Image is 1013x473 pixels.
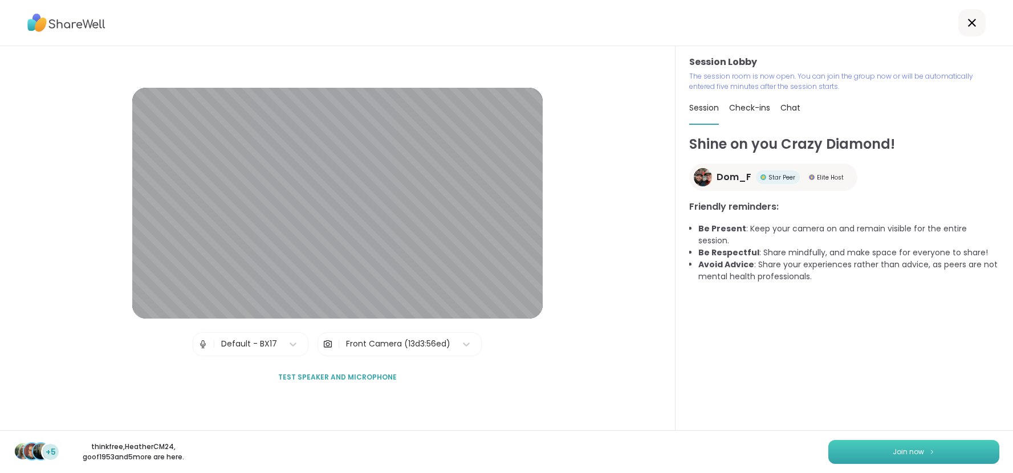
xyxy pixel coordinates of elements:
[817,173,844,182] span: Elite Host
[689,71,999,92] p: The session room is now open. You can join the group now or will be automatically entered five mi...
[213,333,215,356] span: |
[323,333,333,356] img: Camera
[278,372,397,382] span: Test speaker and microphone
[698,259,999,283] li: : Share your experiences rather than advice, as peers are not mental health professionals.
[274,365,401,389] button: Test speaker and microphone
[768,173,795,182] span: Star Peer
[929,448,935,455] img: ShareWell Logomark
[689,102,719,113] span: Session
[27,10,105,36] img: ShareWell Logo
[698,223,746,234] b: Be Present
[893,447,924,457] span: Join now
[689,55,999,69] h3: Session Lobby
[689,164,857,191] a: Dom_FDom_FStar PeerStar PeerElite HostElite Host
[809,174,815,180] img: Elite Host
[689,134,999,154] h1: Shine on you Crazy Diamond!
[70,442,197,462] p: thinkfree , HeatherCM24 , goof1953 and 5 more are here.
[346,338,450,350] div: Front Camera (13d3:56ed)
[46,446,56,458] span: +5
[698,247,759,258] b: Be Respectful
[729,102,770,113] span: Check-ins
[780,102,800,113] span: Chat
[698,259,754,270] b: Avoid Advice
[337,333,340,356] span: |
[24,443,40,459] img: HeatherCM24
[698,247,999,259] li: : Share mindfully, and make space for everyone to share!
[698,223,999,247] li: : Keep your camera on and remain visible for the entire session.
[717,170,751,184] span: Dom_F
[828,440,999,464] button: Join now
[689,200,999,214] h3: Friendly reminders:
[760,174,766,180] img: Star Peer
[198,333,208,356] img: Microphone
[15,443,31,459] img: thinkfree
[221,338,277,350] div: Default - BX17
[33,443,49,459] img: goof1953
[694,168,712,186] img: Dom_F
